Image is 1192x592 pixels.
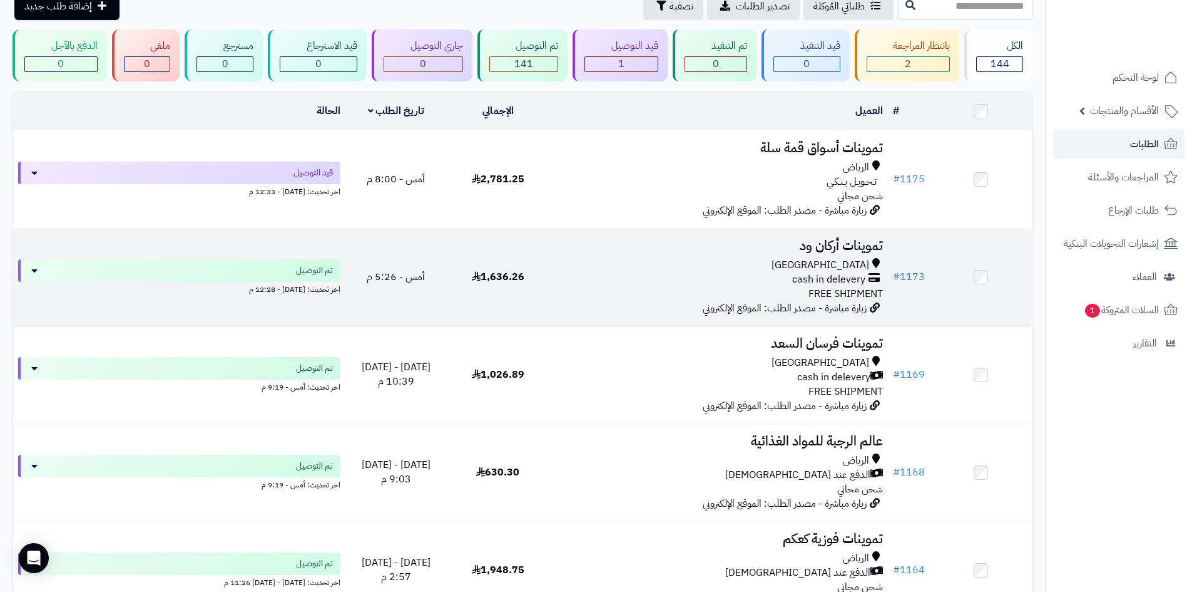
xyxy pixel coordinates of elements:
span: 1,948.75 [472,563,524,578]
span: [GEOGRAPHIC_DATA] [772,356,869,370]
span: إشعارات التحويلات البنكية [1064,235,1159,252]
a: العميل [855,103,883,118]
span: 1,636.26 [472,269,524,284]
span: شحن مجاني [837,482,883,497]
span: الرياض [843,454,869,468]
span: تم التوصيل [296,264,333,277]
span: 1 [1085,304,1100,318]
span: # [893,367,900,382]
a: #1168 [893,465,925,480]
div: اخر تحديث: أمس - 9:19 م [18,380,340,393]
span: # [893,172,900,187]
h3: تموينات أركان ود [554,239,883,253]
span: 0 [222,56,228,71]
a: السلات المتروكة1 [1053,295,1184,325]
span: الأقسام والمنتجات [1090,102,1159,120]
span: أمس - 8:00 م [367,172,425,187]
span: [DATE] - [DATE] 2:57 م [362,555,430,584]
span: FREE SHIPMENT [808,286,883,301]
span: # [893,465,900,480]
span: تم التوصيل [296,558,333,570]
span: 141 [514,56,533,71]
a: تاريخ الطلب [368,103,425,118]
span: # [893,269,900,284]
span: السلات المتروكة [1084,301,1159,319]
span: تـحـويـل بـنـكـي [827,175,877,189]
span: 0 [803,56,810,71]
div: 0 [197,57,253,71]
div: اخر تحديث: [DATE] - [DATE] 11:26 م [18,575,340,588]
span: 2 [905,56,911,71]
div: 1 [585,57,658,71]
span: الدفع عند [DEMOGRAPHIC_DATA] [725,468,870,482]
span: 0 [315,56,322,71]
span: # [893,563,900,578]
span: شحن مجاني [837,189,883,204]
span: cash in delevery [792,273,865,287]
a: الدفع بالآجل 0 [10,29,110,81]
img: logo-2.png [1107,35,1180,61]
a: الطلبات [1053,129,1184,159]
a: قيد التوصيل 1 [570,29,670,81]
a: قيد التنفيذ 0 [759,29,852,81]
div: الدفع بالآجل [24,39,98,53]
a: #1173 [893,269,925,284]
a: التقارير [1053,328,1184,358]
div: 141 [490,57,558,71]
span: التقارير [1133,335,1157,352]
a: العملاء [1053,262,1184,292]
a: مسترجع 0 [182,29,265,81]
div: 0 [25,57,97,71]
div: اخر تحديث: [DATE] - 12:33 م [18,184,340,197]
span: 0 [58,56,64,71]
div: قيد التنفيذ [773,39,840,53]
span: FREE SHIPMENT [808,384,883,399]
a: الكل144 [962,29,1035,81]
div: اخر تحديث: أمس - 9:19 م [18,477,340,491]
div: Open Intercom Messenger [19,543,49,573]
span: زيارة مباشرة - مصدر الطلب: الموقع الإلكتروني [703,496,867,511]
a: # [893,103,899,118]
a: ملغي 0 [110,29,183,81]
span: الرياض [843,160,869,175]
span: العملاء [1133,268,1157,286]
a: تم التوصيل 141 [475,29,571,81]
h3: تموينات فرسان السعد [554,336,883,351]
span: تم التوصيل [296,362,333,375]
h3: عالم الرجبة للمواد الغذائية [554,434,883,449]
span: الدفع عند [DEMOGRAPHIC_DATA] [725,566,870,580]
span: لوحة التحكم [1113,69,1159,86]
span: 144 [991,56,1009,71]
div: قيد الاسترجاع [280,39,357,53]
div: 0 [125,57,170,71]
div: 0 [280,57,357,71]
span: 1 [618,56,624,71]
span: 1,026.89 [472,367,524,382]
span: أمس - 5:26 م [367,269,425,284]
div: 2 [867,57,950,71]
a: #1169 [893,367,925,382]
h3: تموينات أسواق قمة سلة [554,141,883,155]
span: الطلبات [1130,135,1159,153]
div: مسترجع [196,39,253,53]
div: 0 [774,57,840,71]
a: تم التنفيذ 0 [670,29,759,81]
span: 630.30 [476,465,519,480]
div: جاري التوصيل [384,39,463,53]
a: #1164 [893,563,925,578]
a: جاري التوصيل 0 [369,29,475,81]
span: 0 [420,56,426,71]
a: الإجمالي [482,103,514,118]
a: #1175 [893,172,925,187]
a: طلبات الإرجاع [1053,195,1184,226]
span: 2,781.25 [472,172,524,187]
a: لوحة التحكم [1053,63,1184,93]
span: الرياض [843,551,869,566]
span: [GEOGRAPHIC_DATA] [772,258,869,273]
div: اخر تحديث: [DATE] - 12:28 م [18,282,340,295]
div: 0 [384,57,462,71]
div: تم التنفيذ [685,39,747,53]
div: الكل [976,39,1023,53]
h3: تموينات فوزية كعكم [554,532,883,546]
span: تم التوصيل [296,460,333,472]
